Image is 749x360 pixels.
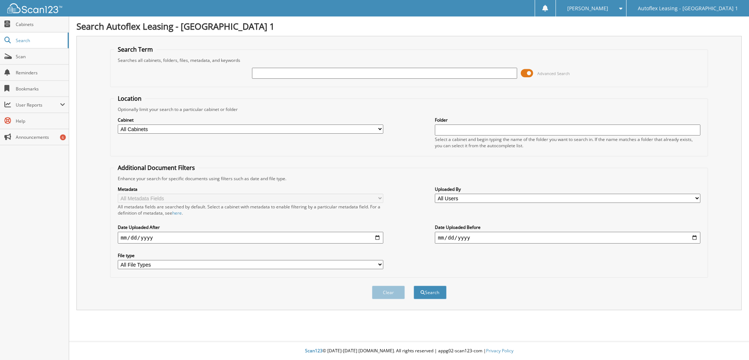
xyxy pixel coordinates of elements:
div: Enhance your search for specific documents using filters such as date and file type. [114,175,704,182]
div: 6 [60,134,66,140]
span: Advanced Search [537,71,570,76]
div: Select a cabinet and begin typing the name of the folder you want to search in. If the name match... [435,136,700,149]
span: [PERSON_NAME] [567,6,608,11]
div: Optionally limit your search to a particular cabinet or folder [114,106,704,112]
span: Search [16,37,64,44]
span: Scan [16,53,65,60]
label: Uploaded By [435,186,700,192]
a: Privacy Policy [486,348,513,354]
label: Date Uploaded Before [435,224,700,230]
img: scan123-logo-white.svg [7,3,62,13]
span: Help [16,118,65,124]
h1: Search Autoflex Leasing - [GEOGRAPHIC_DATA] 1 [76,20,742,32]
div: All metadata fields are searched by default. Select a cabinet with metadata to enable filtering b... [118,204,383,216]
span: Autoflex Leasing - [GEOGRAPHIC_DATA] 1 [638,6,738,11]
label: Cabinet [118,117,383,123]
legend: Location [114,94,145,103]
span: Announcements [16,134,65,140]
button: Clear [372,286,405,299]
label: Folder [435,117,700,123]
span: Reminders [16,70,65,76]
span: Scan123 [305,348,323,354]
legend: Search Term [114,45,157,53]
div: © [DATE]-[DATE] [DOMAIN_NAME]. All rights reserved | appg02-scan123-com | [69,342,749,360]
input: start [118,232,383,244]
span: Bookmarks [16,86,65,92]
span: Cabinets [16,21,65,27]
div: Searches all cabinets, folders, files, metadata, and keywords [114,57,704,63]
label: File type [118,252,383,259]
legend: Additional Document Filters [114,164,199,172]
a: here [172,210,182,216]
input: end [435,232,700,244]
button: Search [414,286,447,299]
span: User Reports [16,102,60,108]
label: Date Uploaded After [118,224,383,230]
label: Metadata [118,186,383,192]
